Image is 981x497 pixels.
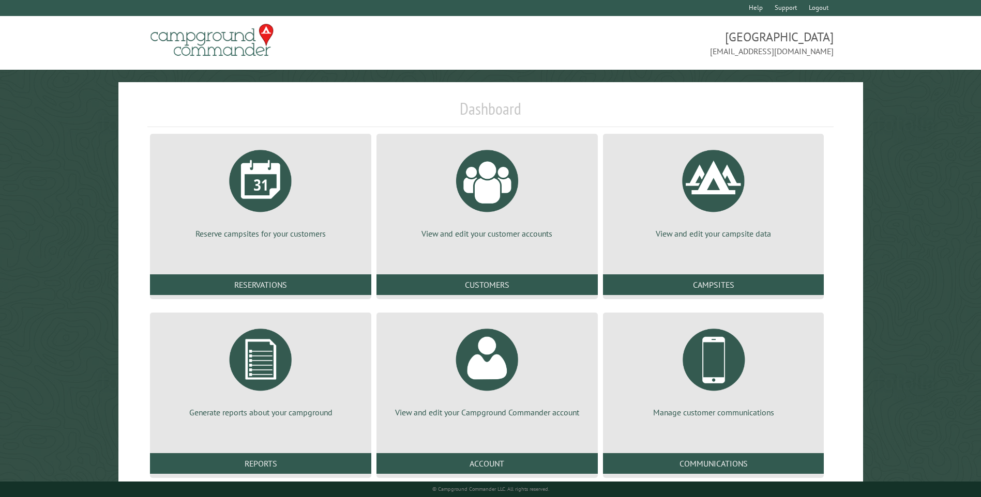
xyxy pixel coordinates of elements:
[615,407,812,418] p: Manage customer communications
[162,142,359,239] a: Reserve campsites for your customers
[162,321,359,418] a: Generate reports about your campground
[147,20,277,60] img: Campground Commander
[389,142,585,239] a: View and edit your customer accounts
[376,453,598,474] a: Account
[389,407,585,418] p: View and edit your Campground Commander account
[615,321,812,418] a: Manage customer communications
[491,28,834,57] span: [GEOGRAPHIC_DATA] [EMAIL_ADDRESS][DOMAIN_NAME]
[150,453,371,474] a: Reports
[389,321,585,418] a: View and edit your Campground Commander account
[389,228,585,239] p: View and edit your customer accounts
[432,486,549,492] small: © Campground Commander LLC. All rights reserved.
[162,228,359,239] p: Reserve campsites for your customers
[615,228,812,239] p: View and edit your campsite data
[162,407,359,418] p: Generate reports about your campground
[147,99,833,127] h1: Dashboard
[376,274,598,295] a: Customers
[603,453,824,474] a: Communications
[615,142,812,239] a: View and edit your campsite data
[150,274,371,295] a: Reservations
[603,274,824,295] a: Campsites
